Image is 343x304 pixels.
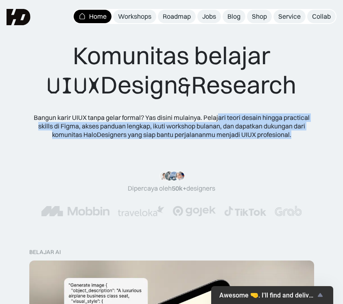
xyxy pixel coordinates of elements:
div: Dipercaya oleh designers [128,184,215,193]
div: Home [89,12,107,21]
div: Bangun karir UIUX tanpa gelar formal? Yas disini mulainya. Pelajari teori desain hingga practical... [33,113,310,139]
a: Workshops [113,10,156,23]
a: Roadmap [158,10,196,23]
a: Jobs [197,10,221,23]
div: Collab [312,12,331,21]
div: Blog [227,12,240,21]
a: Blog [223,10,245,23]
div: Service [278,12,301,21]
span: 50k+ [172,184,186,192]
div: Workshops [118,12,151,21]
a: Collab [307,10,336,23]
button: Show survey - Awesome 🤜. I'll find and deliver more similar jobs to your email: [219,290,325,300]
div: Shop [252,12,267,21]
div: Jobs [202,12,216,21]
a: Shop [247,10,272,23]
span: UIUX [47,71,100,100]
a: Service [273,10,306,23]
div: belajar ai [29,249,61,256]
div: Komunitas belajar Design Research [47,41,296,100]
div: Roadmap [163,12,191,21]
span: & [178,71,191,100]
span: Awesome 🤜. I'll find and deliver more similar jobs to your email: [219,291,315,299]
a: Home [74,10,111,23]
